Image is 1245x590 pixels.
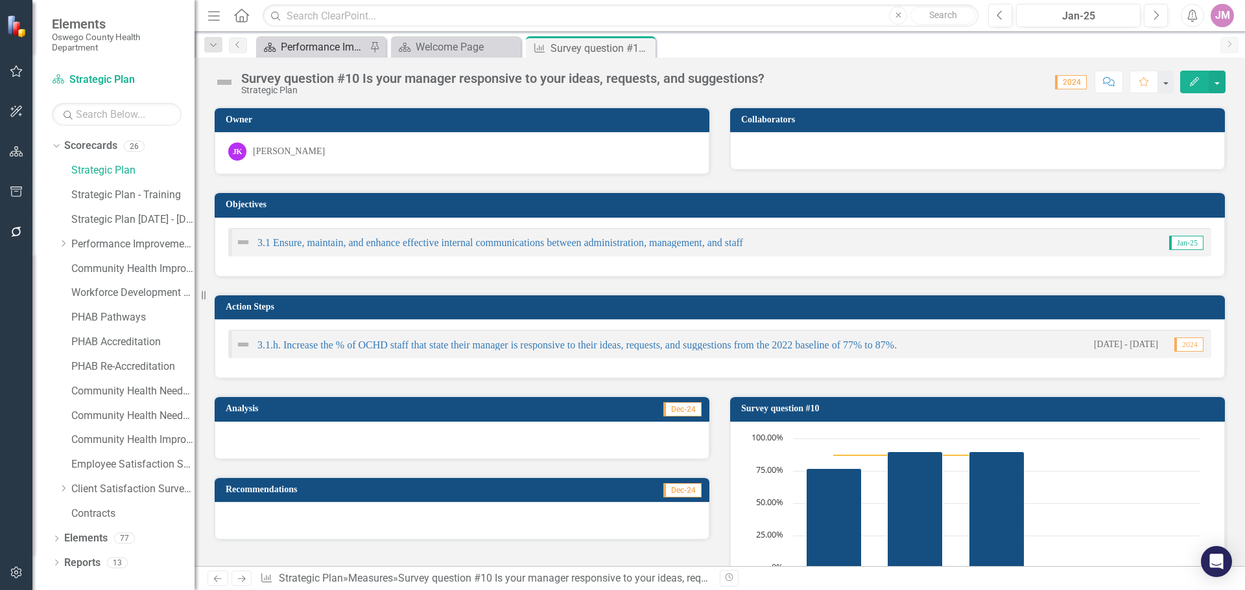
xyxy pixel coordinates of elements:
[71,482,195,497] a: Client Satisfaction Surveys
[114,533,135,544] div: 77
[71,409,195,424] a: Community Health Needs Assessment
[807,468,862,568] path: 2022, 77. Actual.
[1211,4,1234,27] button: JM
[6,14,29,37] img: ClearPoint Strategy
[1169,236,1203,250] span: Jan-25
[64,139,117,153] a: Scorecards
[910,6,975,25] button: Search
[71,359,195,374] a: PHAB Re-Accreditation
[226,199,1218,209] h3: Objectives
[253,145,325,158] div: [PERSON_NAME]
[214,72,235,93] img: Not Defined
[226,115,703,124] h3: Owner
[756,496,783,508] text: 50.00%
[416,39,517,55] div: Welcome Page
[226,403,442,413] h3: Analysis
[1021,8,1136,24] div: Jan-25
[1094,338,1158,350] small: [DATE] - [DATE]
[756,464,783,475] text: 75.00%
[52,73,182,87] a: Strategic Plan
[52,16,182,32] span: Elements
[260,571,710,586] div: » »
[394,39,517,55] a: Welcome Page
[281,39,366,55] div: Performance Improvement Plans
[263,5,978,27] input: Search ClearPoint...
[663,402,702,416] span: Dec-24
[929,10,957,20] span: Search
[772,561,783,573] text: 0%
[1174,337,1203,352] span: 2024
[807,438,1160,569] g: Actual, series 1 of 2. Bar series with 5 bars.
[71,310,195,325] a: PHAB Pathways
[228,142,246,161] div: JK
[52,32,182,53] small: Oswego County Health Department
[241,85,765,95] div: Strategic Plan
[257,237,743,248] a: 3.1 Ensure, maintain, and enhance effective internal communications between administration, manag...
[71,188,195,203] a: Strategic Plan - Training
[551,40,652,56] div: Survey question #10 Is your manager responsive to your ideas, requests, and suggestions?
[398,572,811,584] div: Survey question #10 Is your manager responsive to your ideas, requests, and suggestions?
[71,335,195,350] a: PHAB Accreditation
[741,115,1218,124] h3: Collaborators
[1201,546,1232,577] div: Open Intercom Messenger
[241,71,765,85] div: Survey question #10 Is your manager responsive to your ideas, requests, and suggestions?
[71,163,195,178] a: Strategic Plan
[831,453,999,458] g: Target, series 2 of 2. Line with 5 data points.
[235,234,251,250] img: Not Defined
[71,237,195,252] a: Performance Improvement Plans
[259,39,366,55] a: Performance Improvement Plans
[741,403,1218,413] h3: Survey question #10
[71,457,195,472] a: Employee Satisfaction Survey
[71,212,195,227] a: Strategic Plan [DATE] - [DATE]
[1055,75,1087,89] span: 2024
[257,339,897,350] a: 3.1.h. Increase the % of OCHD staff that state their manager is responsive to their ideas, reques...
[226,484,533,494] h3: Recommendations
[226,302,1218,312] h3: Action Steps
[71,433,195,448] a: Community Health Improvement Plan
[52,103,182,126] input: Search Below...
[107,557,128,568] div: 13
[64,531,108,546] a: Elements
[888,451,943,568] path: 2023, 90. Actual.
[1016,4,1141,27] button: Jan-25
[279,572,343,584] a: Strategic Plan
[756,528,783,540] text: 25.00%
[64,556,101,571] a: Reports
[71,506,195,521] a: Contracts
[71,286,195,301] a: Workforce Development Plan
[348,572,393,584] a: Measures
[235,337,251,352] img: Not Defined
[71,384,195,399] a: Community Health Needs Assessment and Improvement Plan
[124,141,145,152] div: 26
[969,451,1025,568] path: 2024, 90. Actual.
[752,431,783,443] text: 100.00%
[71,262,195,277] a: Community Health Improvement Plan
[663,483,702,497] span: Dec-24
